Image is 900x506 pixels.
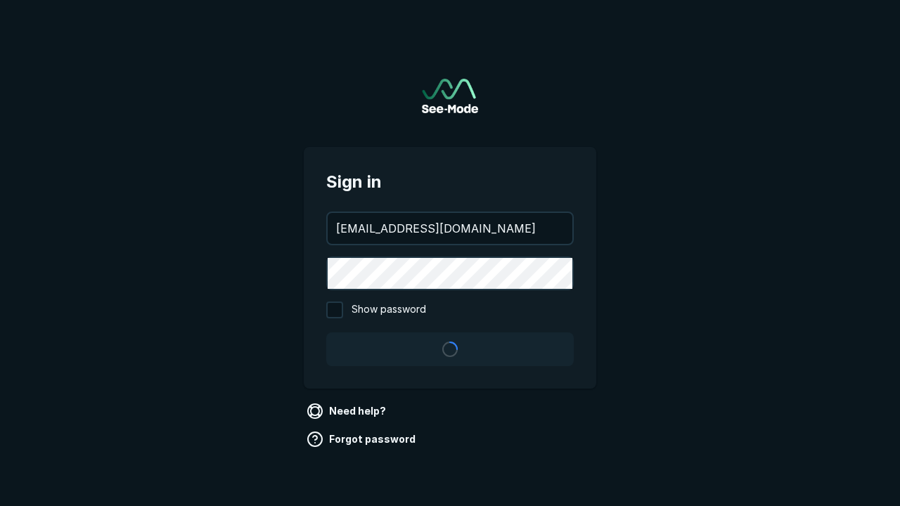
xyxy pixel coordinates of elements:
a: Go to sign in [422,79,478,113]
span: Show password [352,301,426,318]
span: Sign in [326,169,574,195]
input: your@email.com [328,213,572,244]
a: Need help? [304,400,392,422]
a: Forgot password [304,428,421,450]
img: See-Mode Logo [422,79,478,113]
